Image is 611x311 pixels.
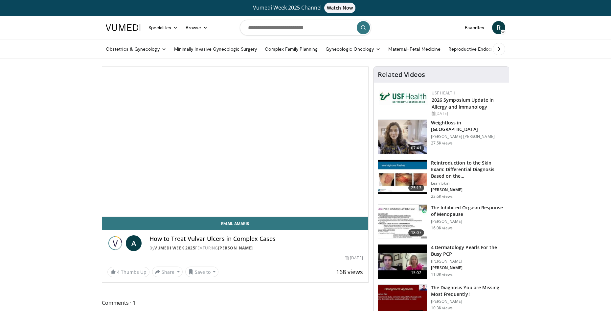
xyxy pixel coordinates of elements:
[379,90,428,105] img: 6ba8804a-8538-4002-95e7-a8f8012d4a11.png.150x105_q85_autocrop_double_scale_upscale_version-0.2.jpg
[408,229,424,236] span: 18:07
[431,160,505,179] h3: Reintroduction to the Skin Exam: Differential Diagnosis Based on the…
[431,204,505,218] h3: The Inhibited Orgasm Response of Menopause
[408,270,424,276] span: 15:02
[154,245,195,251] a: Vumedi Week 2025
[431,181,505,186] p: LearnSkin
[126,235,142,251] a: A
[444,42,554,56] a: Reproductive Endocrinology & [MEDICAL_DATA]
[102,42,170,56] a: Obstetrics & Gynecology
[345,255,363,261] div: [DATE]
[149,245,363,251] div: By FEATURING
[102,217,368,230] a: Email Amaris
[431,141,453,146] p: 27.5K views
[324,3,355,13] span: Watch Now
[378,160,505,199] a: 25:13 Reintroduction to the Skin Exam: Differential Diagnosis Based on the… LearnSkin [PERSON_NAM...
[102,67,368,217] video-js: Video Player
[431,187,505,193] p: [PERSON_NAME]
[431,305,453,311] p: 10.3K views
[185,267,219,277] button: Save to
[107,267,149,277] a: 4 Thumbs Up
[431,272,453,277] p: 11.0K views
[378,71,425,79] h4: Related Videos
[432,111,504,117] div: [DATE]
[336,268,363,276] span: 168 views
[102,298,369,307] span: Comments 1
[170,42,261,56] a: Minimally Invasive Gynecologic Surgery
[322,42,384,56] a: Gynecologic Oncology
[431,299,505,304] p: [PERSON_NAME]
[378,204,505,239] a: 18:07 The Inhibited Orgasm Response of Menopause [PERSON_NAME] 16.0K views
[182,21,212,34] a: Browse
[107,3,504,13] a: Vumedi Week 2025 ChannelWatch Now
[117,269,120,275] span: 4
[431,134,505,139] p: [PERSON_NAME] [PERSON_NAME]
[408,185,424,191] span: 25:13
[431,265,505,271] p: [PERSON_NAME]
[432,90,456,96] a: USF Health
[432,97,494,110] a: 2026 Symposium Update in Allergy and Immunology
[107,235,123,251] img: Vumedi Week 2025
[378,119,505,154] a: 07:41 Weightloss in [GEOGRAPHIC_DATA] [PERSON_NAME] [PERSON_NAME] 27.5K views
[149,235,363,243] h4: How to Treat Vulvar Ulcers in Complex Cases
[431,219,505,224] p: [PERSON_NAME]
[492,21,505,34] a: R
[431,244,505,257] h3: 4 Dermatology Pearls For the Busy PCP
[384,42,444,56] a: Maternal–Fetal Medicine
[378,245,427,279] img: 04c704bc-886d-4395-b463-610399d2ca6d.150x105_q85_crop-smart_upscale.jpg
[240,20,371,36] input: Search topics, interventions
[461,21,488,34] a: Favorites
[431,225,453,231] p: 16.0K views
[152,267,183,277] button: Share
[106,24,141,31] img: VuMedi Logo
[431,284,505,298] h3: The Diagnosis You are Missing Most Frequently!
[218,245,253,251] a: [PERSON_NAME]
[145,21,182,34] a: Specialties
[431,259,505,264] p: [PERSON_NAME]
[378,120,427,154] img: 9983fed1-7565-45be-8934-aef1103ce6e2.150x105_q85_crop-smart_upscale.jpg
[261,42,322,56] a: Complex Family Planning
[431,119,505,133] h3: Weightloss in [GEOGRAPHIC_DATA]
[378,160,427,194] img: 022c50fb-a848-4cac-a9d8-ea0906b33a1b.150x105_q85_crop-smart_upscale.jpg
[408,145,424,151] span: 07:41
[431,194,453,199] p: 23.6K views
[378,205,427,239] img: 283c0f17-5e2d-42ba-a87c-168d447cdba4.150x105_q85_crop-smart_upscale.jpg
[378,244,505,279] a: 15:02 4 Dermatology Pearls For the Busy PCP [PERSON_NAME] [PERSON_NAME] 11.0K views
